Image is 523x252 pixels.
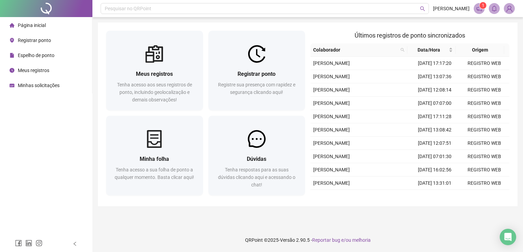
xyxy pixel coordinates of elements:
img: 86367 [504,3,514,14]
span: Tenha respostas para as suas dúvidas clicando aqui e acessando o chat! [218,167,295,187]
span: Tenha acesso aos seus registros de ponto, incluindo geolocalização e demais observações! [117,82,192,102]
span: notification [476,5,482,12]
span: [PERSON_NAME] [313,127,350,132]
span: search [400,48,405,52]
span: Registre sua presença com rapidez e segurança clicando aqui! [218,82,295,95]
td: [DATE] 17:17:20 [410,57,460,70]
td: REGISTRO WEB [460,110,509,123]
span: [PERSON_NAME] [313,154,350,159]
td: [DATE] 13:07:36 [410,70,460,83]
td: [DATE] 13:31:01 [410,177,460,190]
td: [DATE] 12:34:25 [410,190,460,203]
span: [PERSON_NAME] [313,74,350,79]
span: Colaborador [313,46,398,54]
td: REGISTRO WEB [460,123,509,137]
div: Open Intercom Messenger [500,229,516,245]
td: [DATE] 17:11:28 [410,110,460,123]
span: environment [10,38,14,43]
span: Versão [280,237,295,243]
span: [PERSON_NAME] [313,167,350,172]
span: Meus registros [18,68,49,73]
span: Registrar ponto [18,38,51,43]
a: Registrar pontoRegistre sua presença com rapidez e segurança clicando aqui! [208,31,305,110]
span: Tenha acesso a sua folha de ponto a qualquer momento. Basta clicar aqui! [115,167,194,180]
td: [DATE] 13:08:42 [410,123,460,137]
span: [PERSON_NAME] [313,114,350,119]
span: file [10,53,14,58]
span: Espelho de ponto [18,53,54,58]
span: Página inicial [18,23,46,28]
span: Data/Hora [410,46,447,54]
span: [PERSON_NAME] [433,5,470,12]
td: REGISTRO WEB [460,163,509,177]
span: 1 [482,3,484,8]
span: Registrar ponto [238,71,276,77]
td: [DATE] 07:01:30 [410,150,460,163]
span: Últimos registros de ponto sincronizados [355,32,465,39]
a: Meus registrosTenha acesso aos seus registros de ponto, incluindo geolocalização e demais observa... [106,31,203,110]
span: [PERSON_NAME] [313,60,350,66]
span: clock-circle [10,68,14,73]
td: [DATE] 16:02:56 [410,163,460,177]
td: REGISTRO WEB [460,97,509,110]
span: linkedin [25,240,32,247]
th: Origem [456,43,504,57]
footer: QRPoint © 2025 - 2.90.5 - [92,228,523,252]
th: Data/Hora [407,43,456,57]
td: REGISTRO WEB [460,83,509,97]
span: Minhas solicitações [18,83,60,88]
span: [PERSON_NAME] [313,180,350,186]
td: REGISTRO WEB [460,137,509,150]
span: Reportar bug e/ou melhoria [312,237,371,243]
span: instagram [36,240,42,247]
td: [DATE] 12:07:51 [410,137,460,150]
span: [PERSON_NAME] [313,87,350,93]
span: Meus registros [136,71,173,77]
td: REGISTRO WEB [460,190,509,203]
span: Dúvidas [247,156,266,162]
span: search [420,6,425,11]
td: REGISTRO WEB [460,70,509,83]
span: facebook [15,240,22,247]
td: REGISTRO WEB [460,150,509,163]
sup: 1 [480,2,486,9]
span: left [73,241,77,246]
td: REGISTRO WEB [460,57,509,70]
a: DúvidasTenha respostas para as suas dúvidas clicando aqui e acessando o chat! [208,116,305,195]
span: bell [491,5,497,12]
span: home [10,23,14,28]
span: [PERSON_NAME] [313,140,350,146]
a: Minha folhaTenha acesso a sua folha de ponto a qualquer momento. Basta clicar aqui! [106,116,203,195]
td: REGISTRO WEB [460,177,509,190]
td: [DATE] 07:07:00 [410,97,460,110]
span: schedule [10,83,14,88]
td: [DATE] 12:08:14 [410,83,460,97]
span: search [399,45,406,55]
span: Minha folha [140,156,169,162]
span: [PERSON_NAME] [313,100,350,106]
